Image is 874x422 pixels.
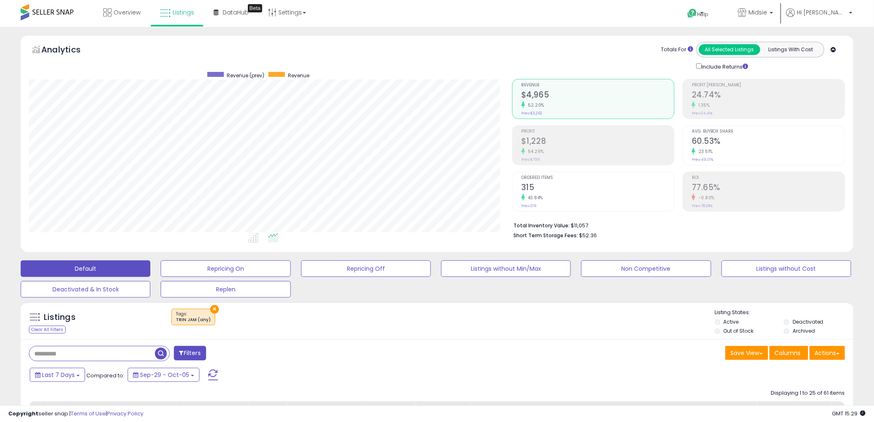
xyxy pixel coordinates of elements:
[176,311,211,323] span: Tags :
[210,305,219,314] button: ×
[775,349,801,357] span: Columns
[42,371,75,379] span: Last 7 Days
[692,183,845,194] h2: 77.65%
[29,326,66,334] div: Clear All Filters
[288,72,309,79] span: Revenue
[687,8,698,19] i: Get Help
[760,405,791,422] div: Replenish By
[521,136,674,148] h2: $1,228
[187,405,222,413] div: Repricing
[692,90,845,101] h2: 24.74%
[692,203,712,208] small: Prev: 78.28%
[521,203,537,208] small: Prev: 219
[174,346,206,360] button: Filters
[692,157,713,162] small: Prev: 49.01%
[692,129,845,134] span: Avg. Buybox Share
[227,72,264,79] span: Revenue (prev)
[44,312,76,323] h5: Listings
[86,372,124,379] span: Compared to:
[793,327,815,334] label: Archived
[41,44,97,57] h5: Analytics
[724,318,739,325] label: Active
[696,102,710,108] small: 1.35%
[71,410,106,417] a: Terms of Use
[521,183,674,194] h2: 315
[725,346,768,360] button: Save View
[810,346,845,360] button: Actions
[832,410,866,417] span: 2025-10-13 15:29 GMT
[531,405,561,422] div: Total Profit
[760,44,822,55] button: Listings With Cost
[229,405,245,413] div: Cost
[30,368,85,382] button: Last 7 Days
[715,309,853,317] p: Listing States:
[521,83,674,88] span: Revenue
[521,157,540,162] small: Prev: $796
[521,111,542,116] small: Prev: $3,262
[513,220,839,230] li: $11,057
[692,111,712,116] small: Prev: 24.41%
[698,11,709,18] span: Help
[771,389,845,397] div: Displaying 1 to 25 of 61 items
[723,405,753,422] div: Req Days Cover
[173,8,194,17] span: Listings
[8,410,38,417] strong: Copyright
[793,318,824,325] label: Deactivated
[369,405,411,413] div: Min Price
[140,371,189,379] span: Sep-29 - Oct-05
[161,281,290,298] button: Replen
[114,8,140,17] span: Overview
[798,405,828,422] div: BB Share 24h.
[696,148,713,155] small: 23.51%
[128,368,199,382] button: Sep-29 - Oct-05
[579,231,597,239] span: $52.36
[525,102,544,108] small: 52.20%
[521,90,674,101] h2: $4,965
[107,410,143,417] a: Privacy Policy
[521,129,674,134] span: Profit
[475,405,524,422] div: Profit [PERSON_NAME]
[692,83,845,88] span: Profit [PERSON_NAME]
[21,260,150,277] button: Default
[568,405,597,422] div: Fulfillable Quantity
[749,8,767,17] span: Midsie
[290,405,362,413] div: Amazon Fees
[686,405,717,422] div: Sugg Qty Replenish
[525,195,543,201] small: 43.84%
[513,232,578,239] b: Short Term Storage Fees:
[51,405,180,413] div: Title
[722,260,851,277] button: Listings without Cost
[418,405,468,413] div: [PERSON_NAME]
[525,148,544,155] small: 54.26%
[8,410,143,418] div: seller snap | |
[696,195,715,201] small: -0.80%
[521,176,674,180] span: Ordered Items
[690,62,758,71] div: Include Returns
[692,176,845,180] span: ROI
[223,8,249,17] span: DataHub
[699,44,760,55] button: All Selected Listings
[724,327,754,334] label: Out of Stock
[581,260,711,277] button: Non Competitive
[441,260,571,277] button: Listings without Min/Max
[248,4,262,12] div: Tooltip anchor
[681,2,725,27] a: Help
[176,317,211,323] div: TRIN JAM (any)
[661,46,693,54] div: Totals For
[797,8,847,17] span: Hi [PERSON_NAME]
[835,405,865,422] div: Num of Comp.
[252,405,283,422] div: Fulfillment Cost
[301,260,431,277] button: Repricing Off
[513,222,570,229] b: Total Inventory Value:
[769,346,808,360] button: Columns
[786,8,853,27] a: Hi [PERSON_NAME]
[604,405,679,413] div: Est. Out Of Stock Date
[692,136,845,148] h2: 60.53%
[161,260,290,277] button: Repricing On
[21,281,150,298] button: Deactivated & In Stock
